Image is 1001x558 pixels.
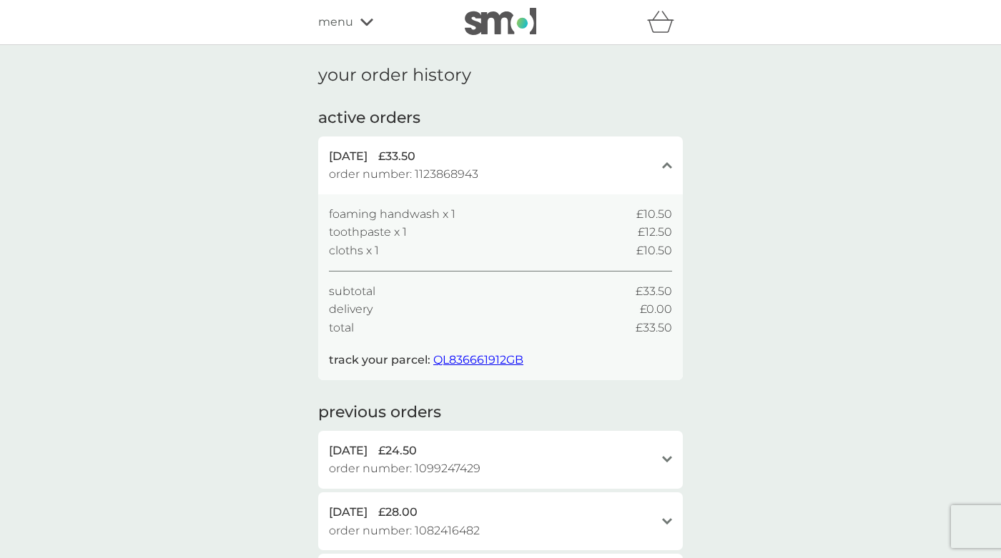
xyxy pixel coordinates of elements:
[329,223,407,241] span: toothpaste x 1
[329,205,455,224] span: foaming handwash x 1
[636,319,672,337] span: £33.50
[636,282,672,301] span: £33.50
[378,442,417,460] span: £24.50
[318,107,420,129] h2: active orders
[640,300,672,319] span: £0.00
[378,147,415,166] span: £33.50
[647,8,683,36] div: basket
[329,300,373,319] span: delivery
[318,13,353,31] span: menu
[329,241,379,260] span: cloths x 1
[329,147,368,166] span: [DATE]
[636,205,672,224] span: £10.50
[433,353,523,367] a: QL836661912GB
[329,442,368,460] span: [DATE]
[329,282,375,301] span: subtotal
[329,522,480,540] span: order number: 1082416482
[329,351,523,369] p: track your parcel:
[318,65,471,86] h1: your order history
[636,241,672,260] span: £10.50
[318,402,441,424] h2: previous orders
[638,223,672,241] span: £12.50
[465,8,536,35] img: smol
[329,165,478,184] span: order number: 1123868943
[329,459,480,478] span: order number: 1099247429
[378,503,418,522] span: £28.00
[329,319,354,337] span: total
[329,503,368,522] span: [DATE]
